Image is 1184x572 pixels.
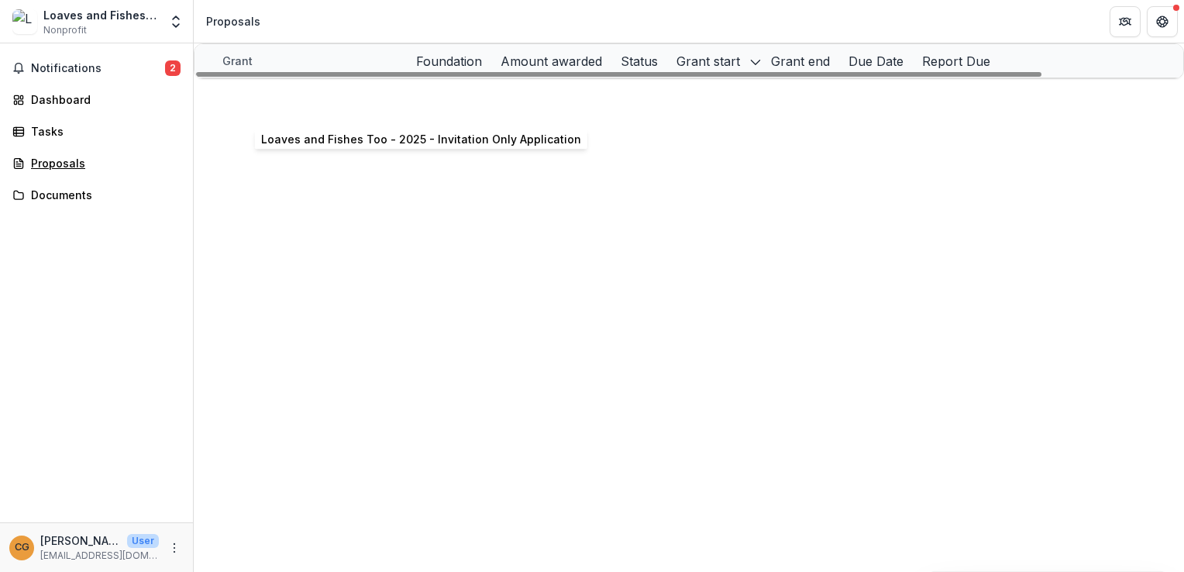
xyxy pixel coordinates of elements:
svg: sorted descending [749,56,762,68]
div: Loaves and Fishes Too [43,7,159,23]
p: User [127,534,159,548]
a: Documents [6,182,187,208]
span: Notifications [31,62,165,75]
div: Amount awarded [491,44,611,78]
div: Grant end [762,44,839,78]
div: Amount awarded [491,52,611,71]
div: Report Due [913,44,1000,78]
a: Tasks [6,119,187,144]
div: Foundation [407,44,491,78]
div: Documents [31,187,174,203]
div: Report Due [913,52,1000,71]
div: Dashboard [31,91,174,108]
p: [EMAIL_ADDRESS][DOMAIN_NAME] [40,549,159,563]
div: Tasks [31,123,174,140]
div: Grant start [667,44,762,78]
button: More [165,539,184,557]
div: Grant [213,44,407,78]
div: Proposals [206,13,260,29]
button: Get Help [1147,6,1178,37]
div: Due Date [839,52,913,71]
nav: breadcrumb [200,10,267,33]
p: [PERSON_NAME] [40,532,121,549]
img: Loaves and Fishes Too [12,9,37,34]
div: Grant end [762,52,839,71]
div: Status [611,44,667,78]
div: Grant start [667,52,749,71]
a: Proposals [6,150,187,176]
button: Open entity switcher [165,6,187,37]
div: Proposals [31,155,174,171]
div: Due Date [839,44,913,78]
div: Status [611,52,667,71]
div: Carolyn Gross [15,543,29,553]
a: Dashboard [6,87,187,112]
span: Nonprofit [43,23,87,37]
button: Notifications2 [6,56,187,81]
div: Grant [213,53,262,69]
div: Foundation [407,52,491,71]
button: Partners [1110,6,1141,37]
span: 2 [165,60,181,76]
